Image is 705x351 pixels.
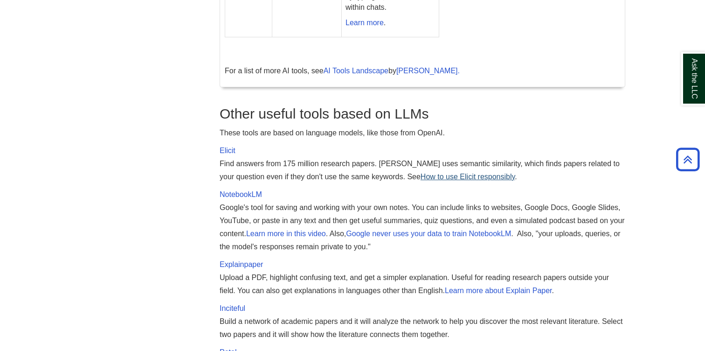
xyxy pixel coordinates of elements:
[220,258,625,297] p: Upload a PDF, highlight confusing text, and get a simpler explanation. Useful for reading researc...
[220,302,625,341] p: Build a network of academic papers and it will analyze the network to help you discover the most ...
[220,147,235,154] a: Elicit
[324,67,388,75] a: AI Tools Landscape
[346,230,511,238] a: Google never uses your data to train NotebookLM
[396,67,460,75] a: [PERSON_NAME].
[220,144,625,183] p: Find answers from 175 million research papers. [PERSON_NAME] uses semantic similarity, which find...
[220,126,625,140] p: These tools are based on language models, like those from OpenAI.
[220,188,625,253] p: Google's tool for saving and working with your own notes. You can include links to websites, Goog...
[346,19,384,27] a: Learn more
[346,18,435,28] p: .
[246,230,326,238] a: Learn more in this video
[220,260,263,268] a: Explainpaper
[220,190,262,198] a: NotebookLM
[673,153,703,166] a: Back to Top
[220,106,625,122] h2: Other useful tools based on LLMs
[445,287,552,295] a: Learn more about Explain Paper
[421,173,515,181] a: How to use Elicit responsibly
[225,64,620,77] p: For a list of more AI tools, see by
[220,304,245,312] a: Inciteful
